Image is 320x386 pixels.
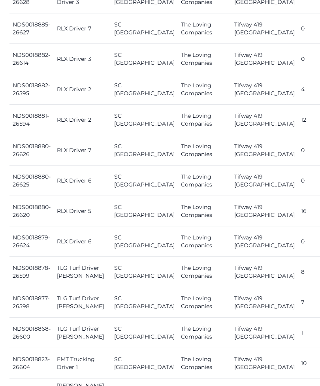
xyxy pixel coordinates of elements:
[54,14,111,44] td: RLX Driver 7
[178,318,231,348] td: The Loving Companies
[178,14,231,44] td: The Loving Companies
[54,75,111,105] td: RLX Driver 2
[231,196,298,227] td: Tifway 419 [GEOGRAPHIC_DATA]
[54,348,111,379] td: EMT Trucking Driver 1
[9,196,54,227] td: NDS0018880-26620
[178,288,231,318] td: The Loving Companies
[111,136,178,166] td: SC [GEOGRAPHIC_DATA]
[231,318,298,348] td: Tifway 419 [GEOGRAPHIC_DATA]
[54,166,111,196] td: RLX Driver 6
[9,75,54,105] td: NDS0018882-26595
[231,44,298,75] td: Tifway 419 [GEOGRAPHIC_DATA]
[9,14,54,44] td: NDS0018885-26627
[9,166,54,196] td: NDS0018880-26625
[178,196,231,227] td: The Loving Companies
[9,257,54,288] td: NDS0018878-26599
[178,166,231,196] td: The Loving Companies
[231,348,298,379] td: Tifway 419 [GEOGRAPHIC_DATA]
[9,227,54,257] td: NDS0018879-26624
[54,318,111,348] td: TLG Turf Driver [PERSON_NAME]
[54,136,111,166] td: RLX Driver 7
[111,44,178,75] td: SC [GEOGRAPHIC_DATA]
[9,105,54,136] td: NDS0018881-26594
[111,166,178,196] td: SC [GEOGRAPHIC_DATA]
[111,105,178,136] td: SC [GEOGRAPHIC_DATA]
[111,14,178,44] td: SC [GEOGRAPHIC_DATA]
[54,227,111,257] td: RLX Driver 6
[231,257,298,288] td: Tifway 419 [GEOGRAPHIC_DATA]
[231,288,298,318] td: Tifway 419 [GEOGRAPHIC_DATA]
[9,318,54,348] td: NDS0018868-26600
[178,136,231,166] td: The Loving Companies
[111,75,178,105] td: SC [GEOGRAPHIC_DATA]
[178,44,231,75] td: The Loving Companies
[178,105,231,136] td: The Loving Companies
[111,348,178,379] td: SC [GEOGRAPHIC_DATA]
[111,196,178,227] td: SC [GEOGRAPHIC_DATA]
[178,227,231,257] td: The Loving Companies
[231,14,298,44] td: Tifway 419 [GEOGRAPHIC_DATA]
[54,105,111,136] td: RLX Driver 2
[231,227,298,257] td: Tifway 419 [GEOGRAPHIC_DATA]
[9,44,54,75] td: NDS0018882-26614
[111,257,178,288] td: SC [GEOGRAPHIC_DATA]
[9,136,54,166] td: NDS0018880-26626
[231,75,298,105] td: Tifway 419 [GEOGRAPHIC_DATA]
[178,348,231,379] td: The Loving Companies
[111,227,178,257] td: SC [GEOGRAPHIC_DATA]
[54,196,111,227] td: RLX Driver 5
[231,105,298,136] td: Tifway 419 [GEOGRAPHIC_DATA]
[9,288,54,318] td: NDS0018877-26598
[111,318,178,348] td: SC [GEOGRAPHIC_DATA]
[54,257,111,288] td: TLG Turf Driver [PERSON_NAME]
[9,348,54,379] td: NDS0018823-26604
[231,136,298,166] td: Tifway 419 [GEOGRAPHIC_DATA]
[111,288,178,318] td: SC [GEOGRAPHIC_DATA]
[178,75,231,105] td: The Loving Companies
[231,166,298,196] td: Tifway 419 [GEOGRAPHIC_DATA]
[54,288,111,318] td: TLG Turf Driver [PERSON_NAME]
[178,257,231,288] td: The Loving Companies
[54,44,111,75] td: RLX Driver 3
